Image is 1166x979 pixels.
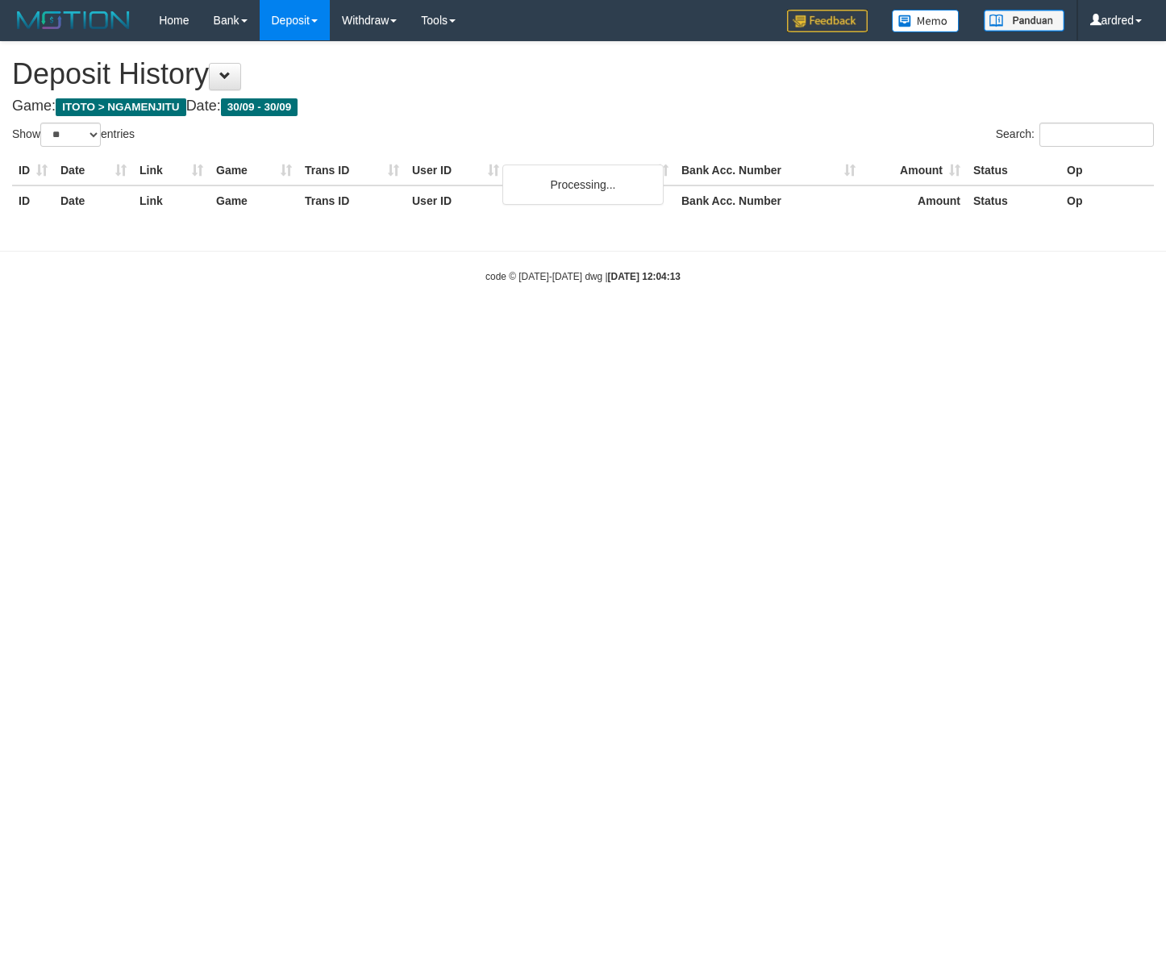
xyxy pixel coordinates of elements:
h4: Game: Date: [12,98,1154,115]
th: Amount [862,185,967,215]
img: Button%20Memo.svg [892,10,960,32]
strong: [DATE] 12:04:13 [608,271,681,282]
th: Game [210,185,298,215]
th: User ID [406,185,506,215]
th: Bank Acc. Number [675,156,862,185]
div: Processing... [502,165,664,205]
input: Search: [1039,123,1154,147]
th: User ID [406,156,506,185]
th: Bank Acc. Number [675,185,862,215]
th: Op [1060,185,1154,215]
th: Amount [862,156,967,185]
th: Op [1060,156,1154,185]
img: panduan.png [984,10,1064,31]
th: Link [133,156,210,185]
h1: Deposit History [12,58,1154,90]
th: Game [210,156,298,185]
th: Trans ID [298,185,406,215]
span: ITOTO > NGAMENJITU [56,98,186,116]
small: code © [DATE]-[DATE] dwg | [485,271,681,282]
th: Date [54,185,133,215]
th: Trans ID [298,156,406,185]
img: Feedback.jpg [787,10,868,32]
th: Status [967,185,1060,215]
span: 30/09 - 30/09 [221,98,298,116]
th: ID [12,156,54,185]
label: Show entries [12,123,135,147]
th: Bank Acc. Name [506,156,675,185]
img: MOTION_logo.png [12,8,135,32]
th: Status [967,156,1060,185]
select: Showentries [40,123,101,147]
label: Search: [996,123,1154,147]
th: Date [54,156,133,185]
th: Link [133,185,210,215]
th: ID [12,185,54,215]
